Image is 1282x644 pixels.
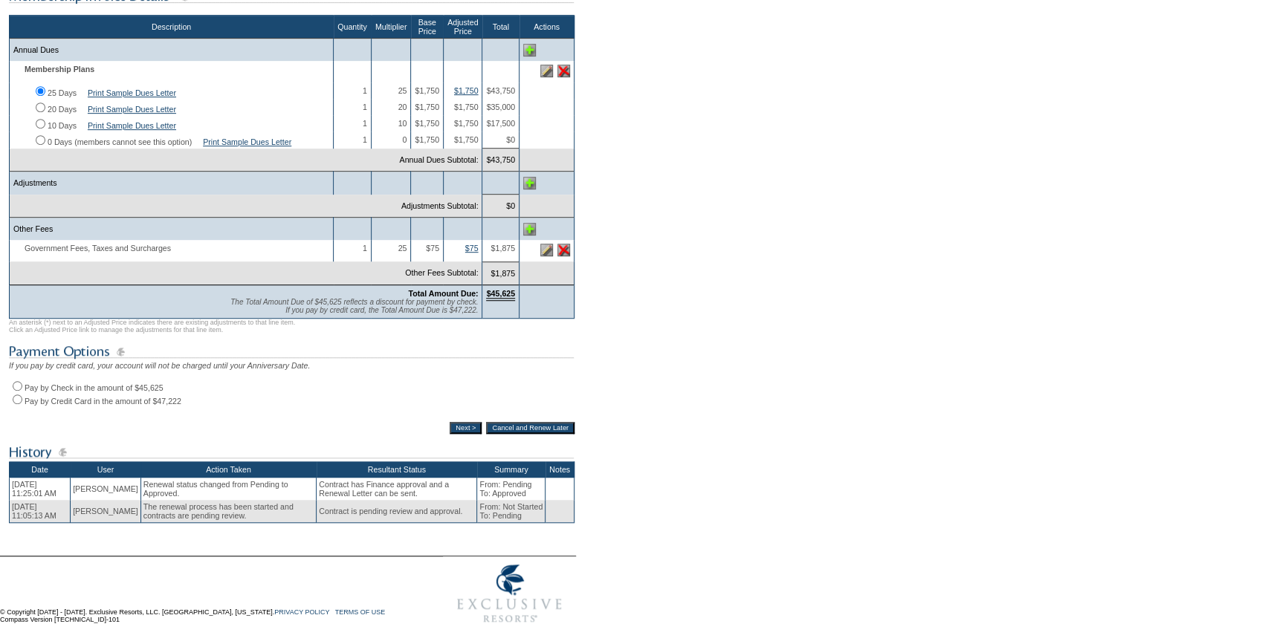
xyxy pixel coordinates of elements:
[398,86,407,95] span: 25
[450,422,482,434] input: Next >
[48,121,77,130] label: 10 Days
[546,461,574,478] th: Notes
[71,478,141,500] td: [PERSON_NAME]
[140,461,316,478] th: Action Taken
[9,443,574,461] img: subTtlHistory.gif
[48,105,77,114] label: 20 Days
[398,103,407,111] span: 20
[477,461,546,478] th: Summary
[140,500,316,523] td: The renewal process has been started and contracts are pending review.
[454,119,479,128] span: $1,750
[25,383,164,392] label: Pay by Check in the amount of $45,625
[519,16,574,39] th: Actions
[363,86,367,95] span: 1
[482,261,519,284] td: $1,875
[486,119,515,128] span: $17,500
[454,86,479,95] a: $1,750
[363,119,367,128] span: 1
[88,88,176,97] a: Print Sample Dues Letter
[25,65,94,74] b: Membership Plans
[274,608,329,616] a: PRIVACY POLICY
[523,223,536,235] img: Add Other Fees line item
[10,261,482,284] td: Other Fees Subtotal:
[334,16,372,39] th: Quantity
[482,16,519,39] th: Total
[482,149,519,172] td: $43,750
[230,298,478,314] span: The Total Amount Due of $45,625 reflects a discount for payment by check. If you pay by credit ca...
[10,149,482,172] td: Annual Dues Subtotal:
[557,65,570,77] img: Delete this line item
[454,103,479,111] span: $1,750
[10,461,71,478] th: Date
[9,342,574,361] img: subTtlPaymentOptions.gif
[10,284,482,318] td: Total Amount Due:
[317,500,477,523] td: Contract is pending review and approval.
[13,244,178,253] span: Government Fees, Taxes and Surcharges
[10,172,334,195] td: Adjustments
[486,86,515,95] span: $43,750
[48,137,192,146] label: 0 Days (members cannot see this option)
[363,103,367,111] span: 1
[25,397,181,406] label: Pay by Credit Card in the amount of $47,222
[486,289,515,301] span: $45,625
[363,244,367,253] span: 1
[523,44,536,56] img: Add Annual Dues line item
[371,16,411,39] th: Multiplier
[71,500,141,523] td: [PERSON_NAME]
[10,39,334,62] td: Annual Dues
[506,135,515,144] span: $0
[203,137,291,146] a: Print Sample Dues Letter
[486,103,515,111] span: $35,000
[557,244,570,256] img: Delete this line item
[140,478,316,500] td: Renewal status changed from Pending to Approved.
[10,195,482,218] td: Adjustments Subtotal:
[491,244,515,253] span: $1,875
[486,422,574,434] input: Cancel and Renew Later
[10,500,71,523] td: [DATE] 11:05:13 AM
[88,105,176,114] a: Print Sample Dues Letter
[317,478,477,500] td: Contract has Finance approval and a Renewal Letter can be sent.
[317,461,477,478] th: Resultant Status
[10,16,334,39] th: Description
[540,65,553,77] img: Edit this line item
[443,16,482,39] th: Adjusted Price
[482,195,519,218] td: $0
[540,244,553,256] img: Edit this line item
[10,478,71,500] td: [DATE] 11:25:01 AM
[454,135,479,144] span: $1,750
[465,244,479,253] a: $75
[523,177,536,189] img: Add Adjustments line item
[363,135,367,144] span: 1
[415,103,439,111] span: $1,750
[10,218,334,241] td: Other Fees
[402,135,407,144] span: 0
[426,244,439,253] span: $75
[398,244,407,253] span: 25
[335,608,386,616] a: TERMS OF USE
[443,556,576,631] img: Exclusive Resorts
[411,16,444,39] th: Base Price
[88,121,176,130] a: Print Sample Dues Letter
[398,119,407,128] span: 10
[71,461,141,478] th: User
[415,86,439,95] span: $1,750
[9,319,295,334] span: An asterisk (*) next to an Adjusted Price indicates there are existing adjustments to that line i...
[415,119,439,128] span: $1,750
[477,478,546,500] td: From: Pending To: Approved
[415,135,439,144] span: $1,750
[9,361,310,370] span: If you pay by credit card, your account will not be charged until your Anniversary Date.
[48,88,77,97] label: 25 Days
[477,500,546,523] td: From: Not Started To: Pending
